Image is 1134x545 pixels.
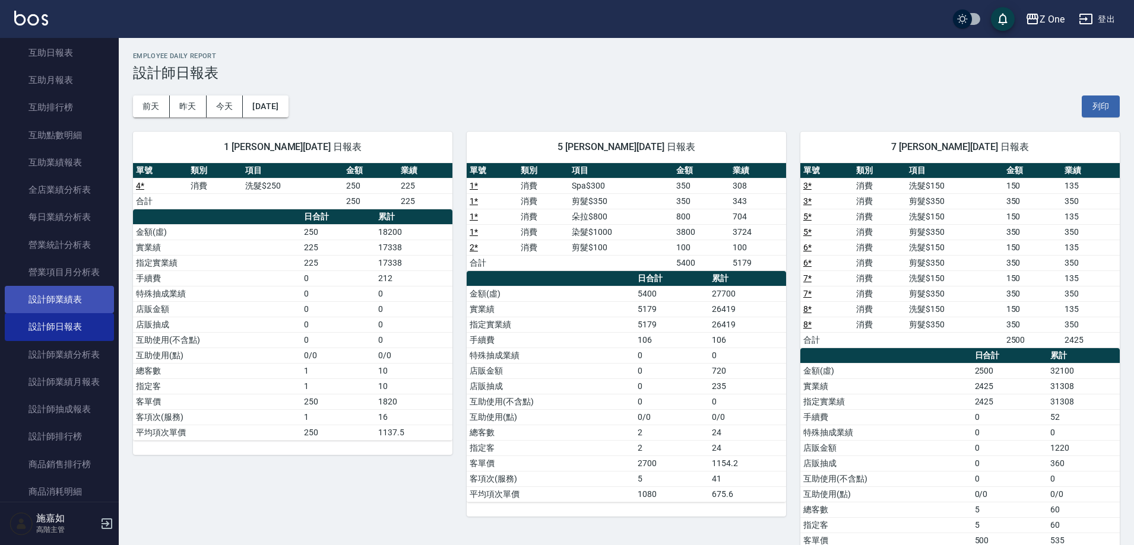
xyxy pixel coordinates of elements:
[375,332,452,348] td: 0
[1047,486,1120,502] td: 0/0
[635,286,709,301] td: 5400
[5,122,114,149] a: 互助點數明細
[147,141,438,153] span: 1 [PERSON_NAME][DATE] 日報表
[709,440,786,455] td: 24
[36,524,97,535] p: 高階主管
[800,394,972,409] td: 指定實業績
[1021,7,1069,31] button: Z One
[730,209,786,224] td: 704
[467,301,635,317] td: 實業績
[635,332,709,348] td: 106
[518,224,569,240] td: 消費
[375,224,452,240] td: 18200
[343,193,398,209] td: 250
[5,149,114,176] a: 互助業績報表
[1047,425,1120,440] td: 0
[301,317,375,332] td: 0
[301,378,375,394] td: 1
[972,517,1047,533] td: 5
[569,178,673,193] td: Spa$300
[800,409,972,425] td: 手續費
[853,163,906,179] th: 類別
[1062,240,1120,255] td: 135
[800,440,972,455] td: 店販金額
[1047,363,1120,378] td: 32100
[5,368,114,396] a: 設計師業績月報表
[467,286,635,301] td: 金額(虛)
[188,178,242,193] td: 消費
[635,409,709,425] td: 0/0
[1047,471,1120,486] td: 0
[972,409,1047,425] td: 0
[133,286,301,301] td: 特殊抽成業績
[301,348,375,363] td: 0/0
[1003,286,1062,301] td: 350
[709,378,786,394] td: 235
[906,270,1003,286] td: 洗髮$150
[906,255,1003,270] td: 剪髮$350
[133,425,301,440] td: 平均項次單價
[133,240,301,255] td: 實業績
[906,301,1003,317] td: 洗髮$150
[375,240,452,255] td: 17338
[481,141,772,153] span: 5 [PERSON_NAME][DATE] 日報表
[301,255,375,270] td: 225
[972,486,1047,502] td: 0/0
[853,286,906,301] td: 消費
[1003,255,1062,270] td: 350
[375,255,452,270] td: 17338
[1003,240,1062,255] td: 150
[5,66,114,94] a: 互助月報表
[972,455,1047,471] td: 0
[853,301,906,317] td: 消費
[800,455,972,471] td: 店販抽成
[673,193,730,209] td: 350
[207,95,243,117] button: 今天
[375,425,452,440] td: 1137.5
[635,363,709,378] td: 0
[800,163,1120,348] table: a dense table
[709,471,786,486] td: 41
[188,163,242,179] th: 類別
[301,363,375,378] td: 1
[301,409,375,425] td: 1
[375,409,452,425] td: 16
[1047,378,1120,394] td: 31308
[709,486,786,502] td: 675.6
[1003,224,1062,240] td: 350
[853,270,906,286] td: 消費
[467,486,635,502] td: 平均項次單價
[1047,502,1120,517] td: 60
[730,178,786,193] td: 308
[635,348,709,363] td: 0
[1047,394,1120,409] td: 31308
[467,394,635,409] td: 互助使用(不含點)
[343,163,398,179] th: 金額
[467,163,518,179] th: 單號
[133,209,452,441] table: a dense table
[518,163,569,179] th: 類別
[133,332,301,348] td: 互助使用(不含點)
[5,39,114,66] a: 互助日報表
[709,271,786,286] th: 累計
[467,271,786,502] table: a dense table
[730,255,786,270] td: 5179
[467,332,635,348] td: 手續費
[5,396,114,423] a: 設計師抽成報表
[972,471,1047,486] td: 0
[635,440,709,455] td: 2
[1047,440,1120,455] td: 1220
[709,348,786,363] td: 0
[635,301,709,317] td: 5179
[1047,455,1120,471] td: 360
[375,363,452,378] td: 10
[906,224,1003,240] td: 剪髮$350
[467,471,635,486] td: 客項次(服務)
[133,409,301,425] td: 客項次(服務)
[301,332,375,348] td: 0
[1047,348,1120,364] th: 累計
[1003,193,1062,209] td: 350
[133,378,301,394] td: 指定客
[467,348,635,363] td: 特殊抽成業績
[398,178,452,193] td: 225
